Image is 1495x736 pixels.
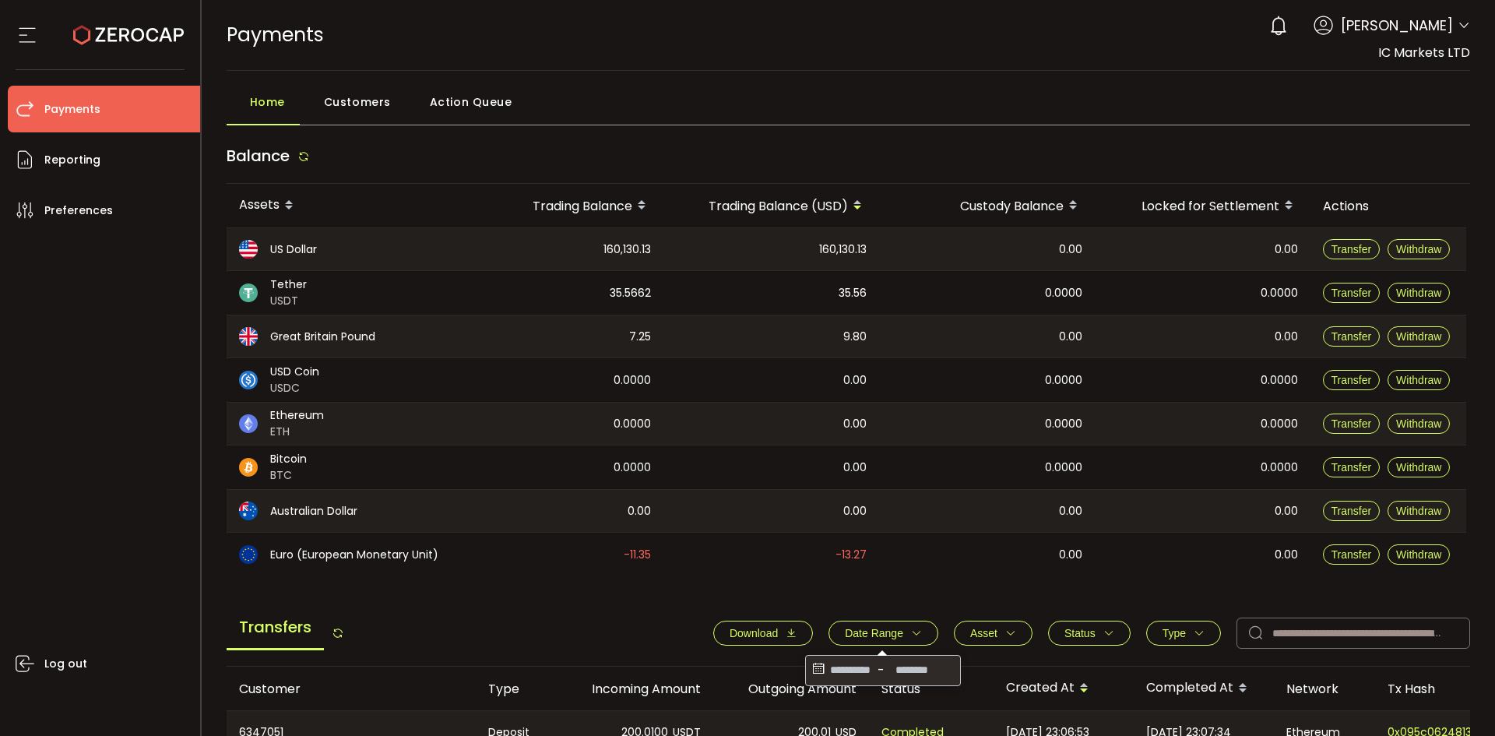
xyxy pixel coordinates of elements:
[44,98,100,121] span: Payments
[270,503,357,519] span: Australian Dollar
[1331,461,1372,474] span: Transfer
[1146,621,1221,646] button: Type
[1388,414,1450,434] button: Withdraw
[1045,415,1082,433] span: 0.0000
[270,241,317,258] span: US Dollar
[1059,328,1082,346] span: 0.00
[839,284,867,302] span: 35.56
[843,415,867,433] span: 0.00
[713,621,813,646] button: Download
[879,192,1095,219] div: Custody Balance
[239,458,258,477] img: btc_portfolio.svg
[227,145,290,167] span: Balance
[819,241,867,259] span: 160,130.13
[1323,414,1381,434] button: Transfer
[1163,627,1186,639] span: Type
[843,502,867,520] span: 0.00
[1059,502,1082,520] span: 0.00
[270,364,319,380] span: USD Coin
[828,621,938,646] button: Date Range
[227,680,476,698] div: Customer
[954,621,1032,646] button: Asset
[270,293,307,309] span: USDT
[1396,548,1441,561] span: Withdraw
[614,415,651,433] span: 0.0000
[44,653,87,675] span: Log out
[250,86,285,118] span: Home
[1261,372,1298,389] span: 0.0000
[270,467,307,484] span: BTC
[227,21,324,48] span: Payments
[468,192,663,219] div: Trading Balance
[1331,505,1372,517] span: Transfer
[994,675,1134,702] div: Created At
[1396,374,1441,386] span: Withdraw
[1388,544,1450,565] button: Withdraw
[1396,417,1441,430] span: Withdraw
[628,502,651,520] span: 0.00
[1331,330,1372,343] span: Transfer
[869,680,994,698] div: Status
[1323,239,1381,259] button: Transfer
[239,240,258,259] img: usd_portfolio.svg
[558,680,713,698] div: Incoming Amount
[1331,243,1372,255] span: Transfer
[730,627,778,639] span: Download
[1261,415,1298,433] span: 0.0000
[1059,241,1082,259] span: 0.00
[835,546,867,564] span: -13.27
[843,459,867,477] span: 0.00
[239,502,258,520] img: aud_portfolio.svg
[270,380,319,396] span: USDC
[629,328,651,346] span: 7.25
[1059,546,1082,564] span: 0.00
[1396,330,1441,343] span: Withdraw
[1275,502,1298,520] span: 0.00
[1323,501,1381,521] button: Transfer
[1396,243,1441,255] span: Withdraw
[239,545,258,564] img: eur_portfolio.svg
[1331,548,1372,561] span: Transfer
[1388,283,1450,303] button: Withdraw
[874,658,888,683] span: -
[239,414,258,433] img: eth_portfolio.svg
[843,372,867,389] span: 0.00
[614,459,651,477] span: 0.0000
[624,546,651,564] span: -11.35
[1331,417,1372,430] span: Transfer
[1310,197,1466,215] div: Actions
[1045,459,1082,477] span: 0.0000
[1396,505,1441,517] span: Withdraw
[270,547,438,563] span: Euro (European Monetary Unit)
[1314,568,1495,736] iframe: Chat Widget
[1275,546,1298,564] span: 0.00
[227,606,324,650] span: Transfers
[1341,15,1453,36] span: [PERSON_NAME]
[44,199,113,222] span: Preferences
[44,149,100,171] span: Reporting
[1274,680,1375,698] div: Network
[227,192,468,219] div: Assets
[1261,284,1298,302] span: 0.0000
[614,372,651,389] span: 0.0000
[1396,461,1441,474] span: Withdraw
[239,283,258,302] img: usdt_portfolio.svg
[270,407,324,424] span: Ethereum
[239,371,258,389] img: usdc_portfolio.svg
[1275,241,1298,259] span: 0.00
[1323,544,1381,565] button: Transfer
[1323,370,1381,390] button: Transfer
[1323,283,1381,303] button: Transfer
[1064,627,1096,639] span: Status
[1396,287,1441,299] span: Withdraw
[845,627,903,639] span: Date Range
[843,328,867,346] span: 9.80
[1331,374,1372,386] span: Transfer
[270,276,307,293] span: Tether
[270,329,375,345] span: Great Britain Pound
[1323,326,1381,347] button: Transfer
[324,86,391,118] span: Customers
[663,192,879,219] div: Trading Balance (USD)
[1045,372,1082,389] span: 0.0000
